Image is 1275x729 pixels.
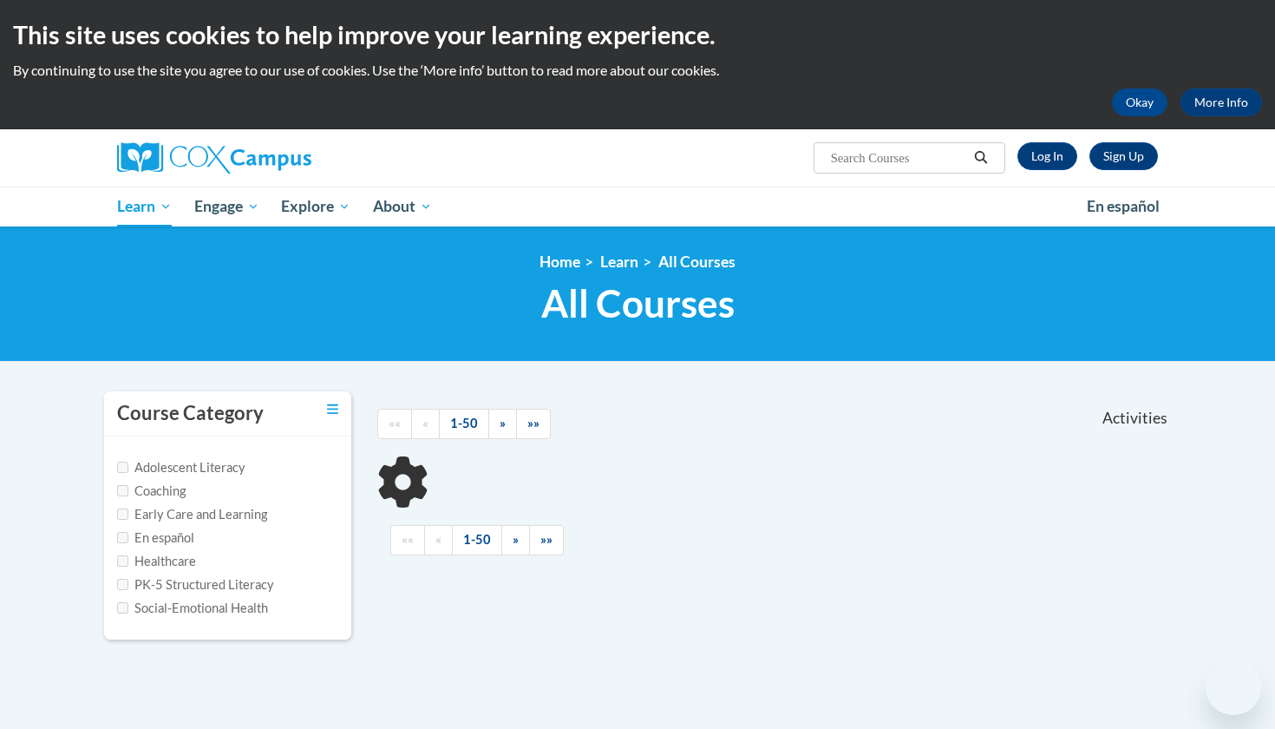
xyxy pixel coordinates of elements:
[117,579,128,590] input: Checkbox for Options
[117,462,128,473] input: Checkbox for Options
[373,196,432,217] span: About
[117,575,274,594] label: PK-5 Structured Literacy
[117,400,264,427] h3: Course Category
[117,529,194,548] label: En español
[527,416,539,430] span: »»
[424,525,453,555] a: Previous
[117,196,172,217] span: Learn
[1102,409,1167,428] span: Activities
[327,400,338,419] a: Toggle collapse
[1180,89,1262,116] a: More Info
[513,532,519,547] span: »
[389,416,401,430] span: ««
[13,17,1262,52] h2: This site uses cookies to help improve your learning experience.
[183,187,271,227] a: Engage
[106,187,183,227] a: Learn
[281,196,350,217] span: Explore
[1076,188,1171,225] a: En español
[117,532,128,543] input: Checkbox for Options
[488,409,517,439] a: Next
[117,599,268,618] label: Social-Emotional Health
[600,253,638,271] a: Learn
[1089,142,1158,170] a: Register
[117,509,128,520] input: Checkbox for Options
[117,555,128,567] input: Checkbox for Options
[540,532,552,547] span: »»
[91,187,1184,227] div: Main menu
[658,253,736,271] a: All Courses
[411,409,440,439] a: Previous
[500,416,506,430] span: »
[829,148,968,168] input: Search Courses
[501,525,530,555] a: Next
[117,142,311,174] img: Cox Campus
[539,253,580,271] a: Home
[117,485,128,496] input: Checkbox for Options
[117,458,245,477] label: Adolescent Literacy
[117,602,128,614] input: Checkbox for Options
[1087,197,1160,215] span: En español
[117,142,447,174] a: Cox Campus
[390,525,425,555] a: Begining
[402,532,414,547] span: ««
[968,148,994,168] button: Search
[117,505,267,524] label: Early Care and Learning
[117,482,186,501] label: Coaching
[452,525,502,555] a: 1-50
[439,409,489,439] a: 1-50
[117,552,196,571] label: Healthcare
[362,187,443,227] a: About
[13,61,1262,80] p: By continuing to use the site you agree to our use of cookies. Use the ‘More info’ button to read...
[435,532,441,547] span: «
[529,525,564,555] a: End
[1017,142,1077,170] a: Log In
[541,280,735,326] span: All Courses
[516,409,551,439] a: End
[1206,660,1261,715] iframe: Button to launch messaging window
[422,416,428,430] span: «
[1112,89,1167,116] button: Okay
[270,187,362,227] a: Explore
[194,196,259,217] span: Engage
[377,409,412,439] a: Begining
